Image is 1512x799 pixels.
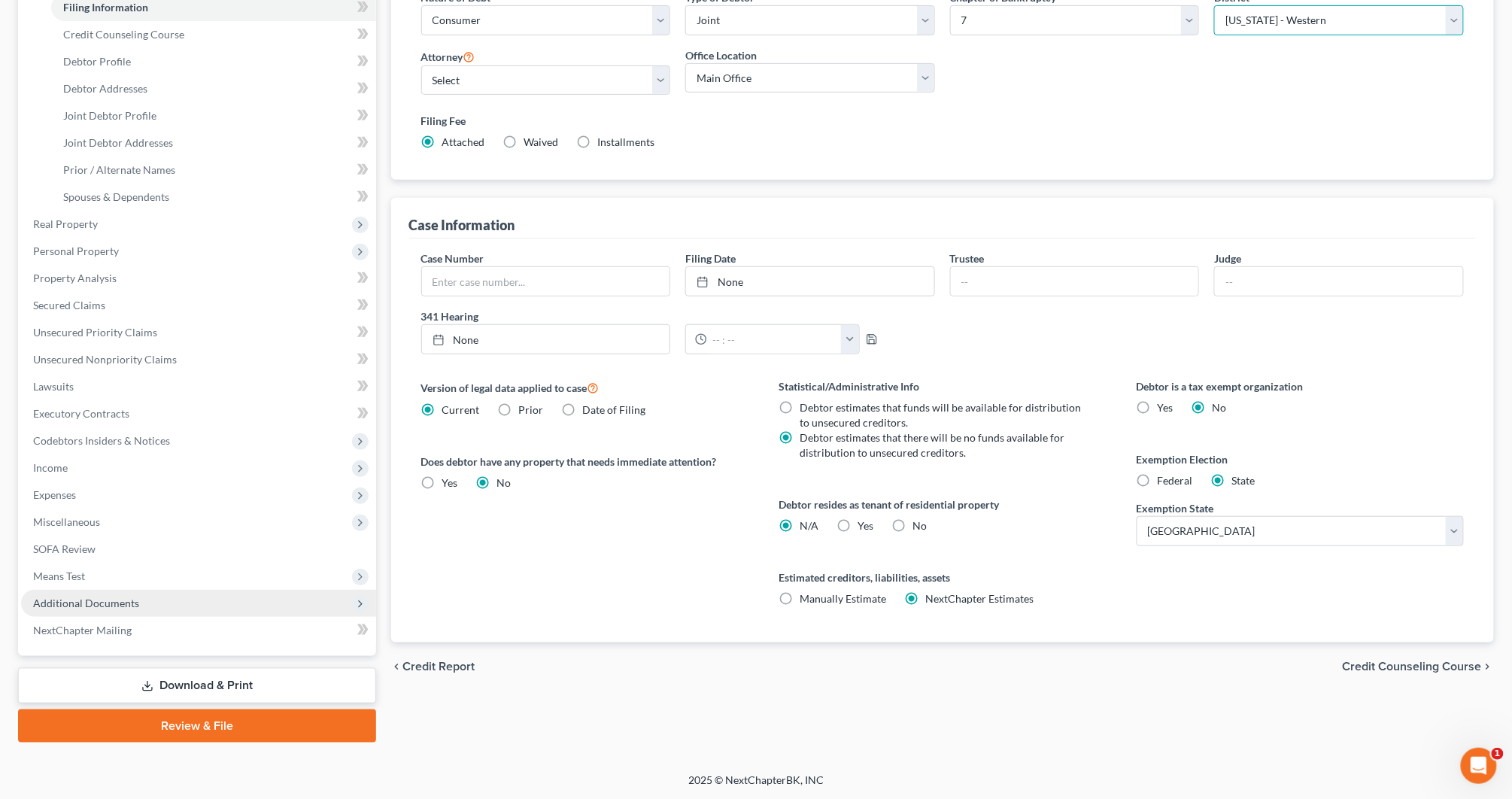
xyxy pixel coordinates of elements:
[51,102,376,129] a: Joint Debtor Profile
[519,403,544,416] span: Prior
[33,570,85,582] span: Means Test
[421,47,475,65] label: Attorney
[524,135,559,148] span: Waived
[403,661,475,673] span: Credit Report
[497,476,512,489] span: No
[51,184,376,211] a: Spouses & Dependents
[1492,748,1504,760] span: 1
[51,48,376,75] a: Debtor Profile
[1158,474,1193,487] span: Federal
[33,434,170,447] span: Codebtors Insiders & Notices
[1215,267,1463,296] input: --
[18,709,376,743] a: Review & File
[421,378,749,396] label: Version of legal data applied to case
[1343,661,1494,673] button: Credit Counseling Course chevron_right
[63,190,169,203] span: Spouses & Dependents
[391,661,475,673] button: chevron_left Credit Report
[779,497,1107,512] label: Debtor resides as tenant of residential property
[409,216,515,234] div: Case Information
[800,592,886,605] span: Manually Estimate
[950,251,985,266] label: Trustee
[1214,251,1241,266] label: Judge
[33,407,129,420] span: Executory Contracts
[707,325,842,354] input: -- : --
[21,265,376,292] a: Property Analysis
[33,299,105,311] span: Secured Claims
[858,519,873,532] span: Yes
[63,1,148,14] span: Filing Information
[33,326,157,339] span: Unsecured Priority Claims
[800,401,1081,429] span: Debtor estimates that funds will be available for distribution to unsecured creditors.
[21,373,376,400] a: Lawsuits
[442,403,480,416] span: Current
[33,488,76,501] span: Expenses
[685,47,757,63] label: Office Location
[63,136,173,149] span: Joint Debtor Addresses
[33,353,177,366] span: Unsecured Nonpriority Claims
[422,325,670,354] a: None
[63,55,131,68] span: Debtor Profile
[63,109,156,122] span: Joint Debtor Profile
[63,82,147,95] span: Debtor Addresses
[18,668,376,703] a: Download & Print
[800,519,818,532] span: N/A
[33,461,68,474] span: Income
[391,661,403,673] i: chevron_left
[51,156,376,184] a: Prior / Alternate Names
[598,135,655,148] span: Installments
[1158,401,1173,414] span: Yes
[1137,500,1214,516] label: Exemption State
[1482,661,1494,673] i: chevron_right
[33,380,74,393] span: Lawsuits
[33,624,132,636] span: NextChapter Mailing
[33,217,98,230] span: Real Property
[33,272,117,284] span: Property Analysis
[951,267,1199,296] input: --
[33,515,100,528] span: Miscellaneous
[421,113,1465,129] label: Filing Fee
[21,292,376,319] a: Secured Claims
[51,75,376,102] a: Debtor Addresses
[442,135,485,148] span: Attached
[686,267,934,296] a: None
[33,245,119,257] span: Personal Property
[1137,451,1465,467] label: Exemption Election
[33,542,96,555] span: SOFA Review
[421,251,484,266] label: Case Number
[779,378,1107,394] label: Statistical/Administrative Info
[51,21,376,48] a: Credit Counseling Course
[1461,748,1497,784] iframe: Intercom live chat
[21,617,376,644] a: NextChapter Mailing
[1137,378,1465,394] label: Debtor is a tax exempt organization
[63,28,184,41] span: Credit Counseling Course
[583,403,646,416] span: Date of Filing
[21,536,376,563] a: SOFA Review
[1343,661,1482,673] span: Credit Counseling Course
[51,129,376,156] a: Joint Debtor Addresses
[21,400,376,427] a: Executory Contracts
[442,476,458,489] span: Yes
[1232,474,1255,487] span: State
[414,308,943,324] label: 341 Hearing
[912,519,927,532] span: No
[33,597,139,609] span: Additional Documents
[925,592,1034,605] span: NextChapter Estimates
[63,163,175,176] span: Prior / Alternate Names
[421,454,749,469] label: Does debtor have any property that needs immediate attention?
[685,251,736,266] label: Filing Date
[779,570,1107,585] label: Estimated creditors, liabilities, assets
[21,346,376,373] a: Unsecured Nonpriority Claims
[1213,401,1227,414] span: No
[800,431,1064,459] span: Debtor estimates that there will be no funds available for distribution to unsecured creditors.
[422,267,670,296] input: Enter case number...
[21,319,376,346] a: Unsecured Priority Claims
